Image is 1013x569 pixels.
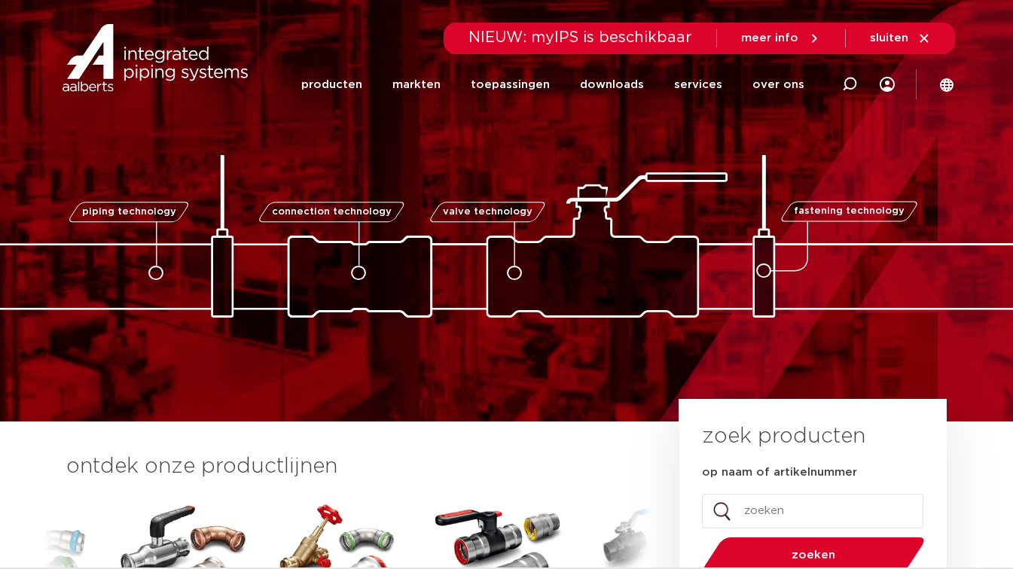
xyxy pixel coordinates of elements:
span: valve technology [443,207,532,217]
span: NIEUW: myIPS is beschikbaar [468,30,692,45]
a: toepassingen [471,54,550,115]
div: my IPS [880,54,895,115]
a: producten [301,54,362,115]
input: zoeken [702,494,923,528]
span: connection technology [271,207,391,217]
span: fastening technology [794,207,905,217]
a: markten [392,54,441,115]
a: sluiten [870,32,931,45]
label: op naam of artikelnummer [702,465,857,480]
a: services [674,54,722,115]
h3: zoek producten [702,421,865,452]
a: over ons [752,54,804,115]
a: meer info [741,32,821,45]
a: downloads [580,54,644,115]
span: sluiten [870,32,908,44]
nav: Menu [301,54,804,115]
h3: ontdek onze productlijnen [66,452,628,482]
span: piping technology [82,207,176,217]
span: zoeken [742,549,886,561]
span: meer info [741,32,798,44]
